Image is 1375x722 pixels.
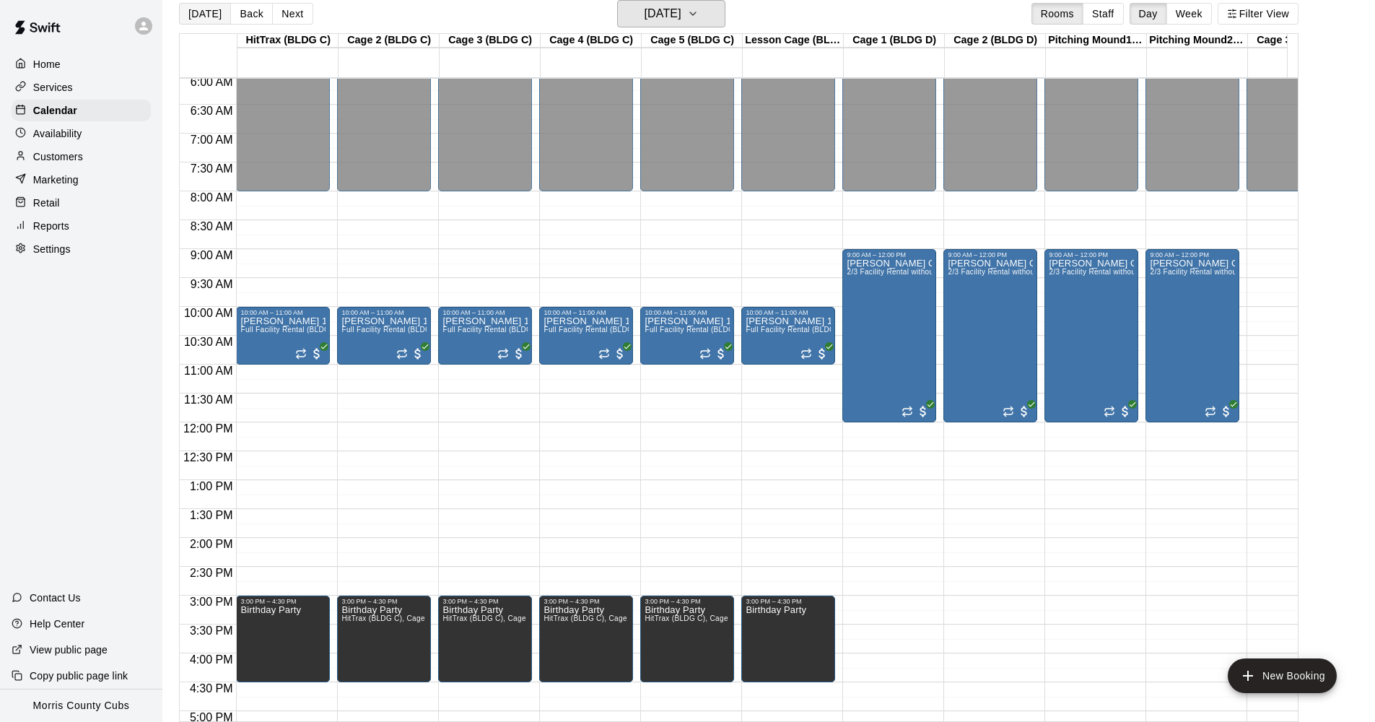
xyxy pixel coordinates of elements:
span: Recurring event [396,348,408,360]
span: 2/3 Facility Rental without Machines (BLDG D) [948,268,1107,276]
div: Cage 3 (BLDG C) [440,34,541,48]
p: Home [33,57,61,71]
span: 11:30 AM [180,393,237,406]
p: Copy public page link [30,669,128,683]
div: 3:00 PM – 4:30 PM: Birthday Party [236,596,330,682]
div: 9:00 AM – 12:00 PM: Ani Ramos Catching School [842,249,936,422]
span: 7:30 AM [187,162,237,175]
div: 10:00 AM – 11:00 AM: Jeff 11U Team [741,307,835,365]
span: 10:30 AM [180,336,237,348]
div: 10:00 AM – 11:00 AM [645,309,730,316]
div: 3:00 PM – 4:30 PM [341,598,427,605]
span: Full Facility Rental (BLDG C) [341,326,441,334]
span: All customers have paid [310,347,324,361]
div: Cage 4 (BLDG C) [541,34,642,48]
div: 3:00 PM – 4:30 PM [240,598,326,605]
span: 2:00 PM [186,538,237,550]
a: Home [12,53,151,75]
span: All customers have paid [815,347,829,361]
a: Settings [12,238,151,260]
a: Retail [12,192,151,214]
div: 10:00 AM – 11:00 AM: Jeff 11U Team [438,307,532,365]
div: Cage 5 (BLDG C) [642,34,743,48]
p: Services [33,80,73,95]
span: Recurring event [497,348,509,360]
span: 2/3 Facility Rental without Machines (BLDG D) [847,268,1006,276]
span: All customers have paid [916,404,930,419]
p: Calendar [33,103,77,118]
span: 9:30 AM [187,278,237,290]
div: 9:00 AM – 12:00 PM [948,251,1033,258]
span: Recurring event [295,348,307,360]
div: 9:00 AM – 12:00 PM [847,251,932,258]
span: Full Facility Rental (BLDG C) [645,326,744,334]
p: Settings [33,242,71,256]
span: Recurring event [800,348,812,360]
span: 10:00 AM [180,307,237,319]
span: Recurring event [1104,406,1115,417]
span: 12:30 PM [180,451,236,464]
div: Cage 3 (BLDG D) [1248,34,1349,48]
div: 10:00 AM – 11:00 AM [544,309,629,316]
span: Full Facility Rental (BLDG C) [544,326,643,334]
a: Availability [12,123,151,144]
span: 1:00 PM [186,480,237,492]
span: All customers have paid [1219,404,1234,419]
p: Marketing [33,173,79,187]
div: 3:00 PM – 4:30 PM [442,598,528,605]
span: Recurring event [598,348,610,360]
span: Full Facility Rental (BLDG C) [442,326,542,334]
p: Contact Us [30,591,81,605]
div: Calendar [12,100,151,121]
a: Services [12,77,151,98]
div: 3:00 PM – 4:30 PM: Birthday Party [337,596,431,682]
span: 3:30 PM [186,625,237,637]
div: Cage 1 (BLDG D) [844,34,945,48]
div: 3:00 PM – 4:30 PM: Birthday Party [741,596,835,682]
div: 10:00 AM – 11:00 AM: Jeff 11U Team [236,307,330,365]
span: 8:30 AM [187,220,237,232]
a: Marketing [12,169,151,191]
p: Help Center [30,617,84,631]
span: 6:30 AM [187,105,237,117]
button: Rooms [1031,3,1083,25]
div: 9:00 AM – 12:00 PM [1150,251,1235,258]
span: Recurring event [902,406,913,417]
span: Full Facility Rental (BLDG C) [746,326,845,334]
span: All customers have paid [512,347,526,361]
div: 9:00 AM – 12:00 PM: Ani Ramos Catching School [1044,249,1138,422]
div: 3:00 PM – 4:30 PM: Birthday Party [539,596,633,682]
span: HitTrax (BLDG C), Cage 5 (BLDG C), Cage 4 (BLDG C), Cage 3 (BLDG C), Cage 2 (BLDG C) [442,614,763,622]
button: add [1228,658,1337,693]
div: Cage 2 (BLDG C) [339,34,440,48]
span: HitTrax (BLDG C), Cage 5 (BLDG C), Cage 4 (BLDG C), Cage 3 (BLDG C), Cage 2 (BLDG C) [544,614,864,622]
span: 12:00 PM [180,422,236,435]
span: 8:00 AM [187,191,237,204]
div: 3:00 PM – 4:30 PM [746,598,831,605]
span: Recurring event [699,348,711,360]
button: [DATE] [179,3,231,25]
div: HitTrax (BLDG C) [237,34,339,48]
span: 11:00 AM [180,365,237,377]
button: Day [1130,3,1167,25]
span: 4:00 PM [186,653,237,666]
span: 2/3 Facility Rental without Machines (BLDG D) [1049,268,1208,276]
span: 9:00 AM [187,249,237,261]
button: Filter View [1218,3,1298,25]
button: Next [272,3,313,25]
span: All customers have paid [1017,404,1031,419]
div: Cage 2 (BLDG D) [945,34,1046,48]
p: Reports [33,219,69,233]
a: Reports [12,215,151,237]
span: All customers have paid [714,347,728,361]
span: 1:30 PM [186,509,237,521]
div: Lesson Cage (BLDG C) [743,34,844,48]
h6: [DATE] [645,4,681,24]
div: 3:00 PM – 4:30 PM: Birthday Party [640,596,734,682]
